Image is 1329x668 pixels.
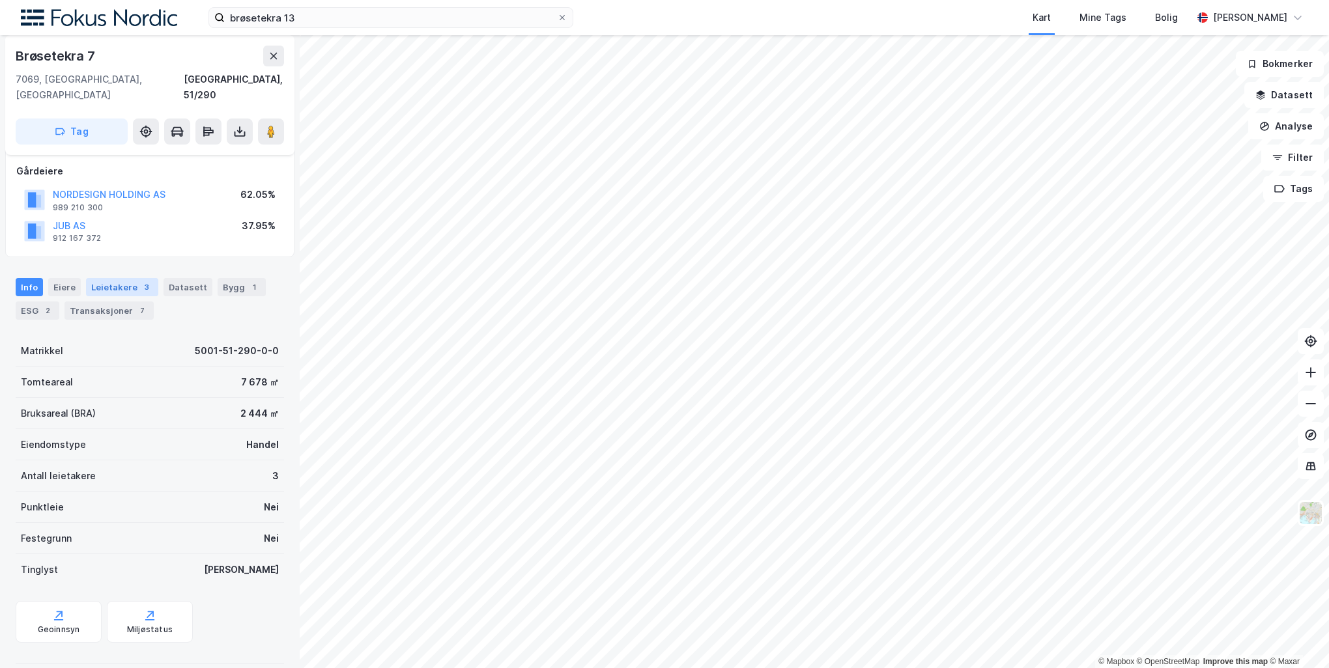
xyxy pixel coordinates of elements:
[1098,657,1134,666] a: Mapbox
[21,562,58,578] div: Tinglyst
[1203,657,1268,666] a: Improve this map
[53,233,101,244] div: 912 167 372
[184,72,284,103] div: [GEOGRAPHIC_DATA], 51/290
[1213,10,1287,25] div: [PERSON_NAME]
[140,281,153,294] div: 3
[16,163,283,179] div: Gårdeiere
[21,9,177,27] img: fokus-nordic-logo.8a93422641609758e4ac.png
[164,278,212,296] div: Datasett
[246,437,279,452] div: Handel
[21,374,73,390] div: Tomteareal
[48,278,81,296] div: Eiere
[53,202,103,213] div: 989 210 300
[225,8,557,27] input: Søk på adresse, matrikkel, gårdeiere, leietakere eller personer
[21,531,72,546] div: Festegrunn
[1244,82,1324,108] button: Datasett
[264,531,279,546] div: Nei
[242,218,276,234] div: 37.95%
[1079,10,1126,25] div: Mine Tags
[1248,113,1324,139] button: Analyse
[204,562,279,578] div: [PERSON_NAME]
[1264,605,1329,668] iframe: Chat Widget
[1137,657,1200,666] a: OpenStreetMap
[241,374,279,390] div: 7 678 ㎡
[136,304,149,317] div: 7
[38,624,80,635] div: Geoinnsyn
[1264,605,1329,668] div: Kontrollprogram for chat
[1236,51,1324,77] button: Bokmerker
[1155,10,1178,25] div: Bolig
[1261,145,1324,171] button: Filter
[240,406,279,421] div: 2 444 ㎡
[16,278,43,296] div: Info
[21,406,96,421] div: Bruksareal (BRA)
[16,46,98,66] div: Brøsetekra 7
[240,187,276,202] div: 62.05%
[21,499,64,515] div: Punktleie
[195,343,279,359] div: 5001-51-290-0-0
[16,118,128,145] button: Tag
[248,281,261,294] div: 1
[1263,176,1324,202] button: Tags
[1033,10,1051,25] div: Kart
[1298,501,1323,525] img: Z
[127,624,173,635] div: Miljøstatus
[218,278,266,296] div: Bygg
[272,468,279,484] div: 3
[41,304,54,317] div: 2
[64,301,154,320] div: Transaksjoner
[16,301,59,320] div: ESG
[264,499,279,515] div: Nei
[21,343,63,359] div: Matrikkel
[21,468,96,484] div: Antall leietakere
[21,437,86,452] div: Eiendomstype
[16,72,184,103] div: 7069, [GEOGRAPHIC_DATA], [GEOGRAPHIC_DATA]
[86,278,158,296] div: Leietakere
